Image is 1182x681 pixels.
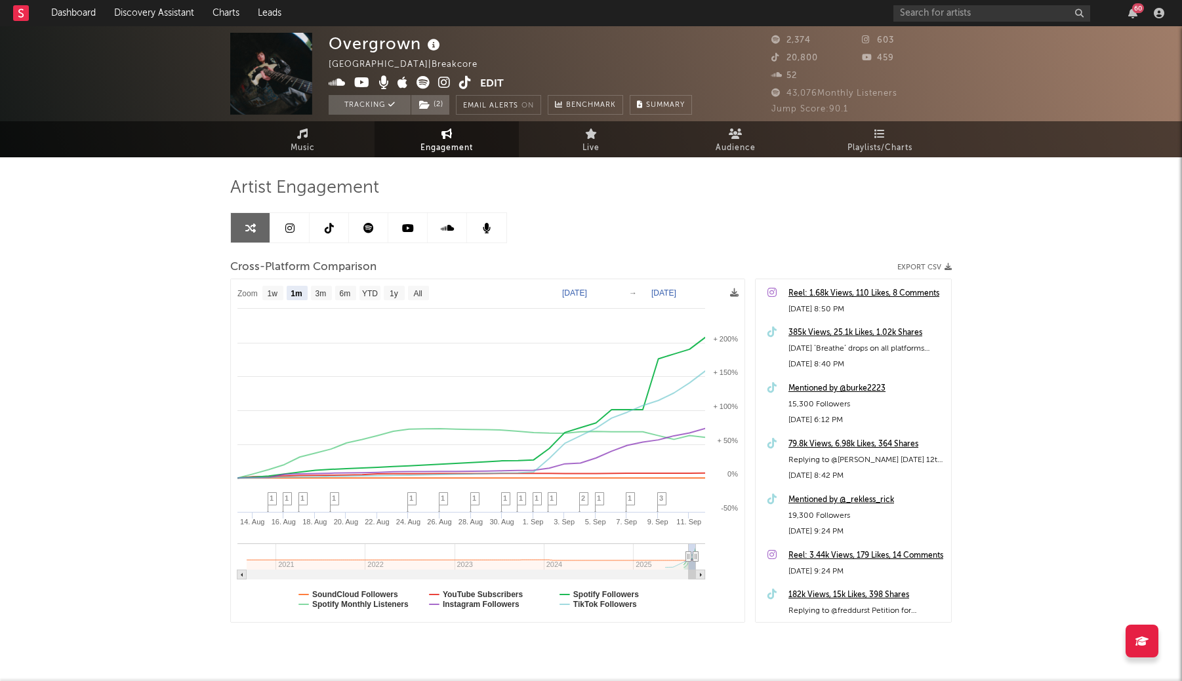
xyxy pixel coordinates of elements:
div: [DATE] ‘Breathe’ drops on all platforms #numetal #limpbizkit #2000snostalgia #deftones #freddurst [788,341,945,357]
a: Live [519,121,663,157]
text: Spotify Followers [573,590,639,599]
text: 3m [316,289,327,298]
a: 182k Views, 15k Likes, 398 Shares [788,587,945,603]
a: Mentioned by @burke2223 [788,381,945,397]
text: + 200% [713,335,738,343]
span: 3 [659,494,663,502]
span: ( 2 ) [411,95,450,115]
text: SoundCloud Followers [312,590,398,599]
span: 1 [270,494,274,502]
a: Mentioned by @_rekless_rick [788,492,945,508]
text: -50% [721,504,738,512]
text: 9. Sep [647,518,668,526]
text: [DATE] [562,288,587,298]
text: Instagram Followers [443,600,520,609]
div: [GEOGRAPHIC_DATA] | Breakcore [329,57,493,73]
span: 1 [628,494,632,502]
div: Replying to @freddurst Petition for Overgrown to support Limp Bizkit 👀 #freddurst #limpbizkit #nu... [788,603,945,619]
span: 52 [771,71,797,80]
text: [DATE] [651,288,676,298]
text: YTD [362,289,378,298]
span: 603 [862,36,894,45]
text: 1m [291,289,302,298]
span: 43,076 Monthly Listeners [771,89,897,98]
span: Jump Score: 90.1 [771,105,848,113]
text: 1y [390,289,398,298]
span: Audience [716,140,756,156]
text: 26. Aug [427,518,451,526]
text: 30. Aug [489,518,514,526]
button: Export CSV [897,263,952,271]
text: 5. Sep [585,518,606,526]
span: 1 [332,494,336,502]
input: Search for artists [893,5,1090,22]
span: 1 [285,494,289,502]
span: Benchmark [566,98,616,113]
div: [DATE] 9:24 PM [788,564,945,579]
span: Summary [646,102,685,109]
span: Engagement [420,140,473,156]
span: 1 [550,494,554,502]
text: 11. Sep [676,518,701,526]
div: Overgrown [329,33,443,54]
span: 1 [409,494,413,502]
span: 2 [581,494,585,502]
a: Audience [663,121,807,157]
span: Artist Engagement [230,180,379,196]
a: Music [230,121,375,157]
button: Email AlertsOn [456,95,541,115]
div: 15,300 Followers [788,397,945,412]
text: TikTok Followers [573,600,637,609]
text: 24. Aug [396,518,420,526]
span: 1 [597,494,601,502]
div: 19,300 Followers [788,508,945,524]
div: Replying to @[PERSON_NAME] [DATE] 12th ‘Breathe’ releases on all platforms 👀 #numetal #limpbizkit... [788,452,945,468]
button: Summary [630,95,692,115]
button: Tracking [329,95,411,115]
text: 1. Sep [523,518,544,526]
span: Cross-Platform Comparison [230,260,377,275]
span: 1 [519,494,523,502]
text: 0% [727,470,738,478]
div: Reel: 3.44k Views, 179 Likes, 14 Comments [788,548,945,564]
a: Reel: 1.68k Views, 110 Likes, 8 Comments [788,286,945,302]
div: 385k Views, 25.1k Likes, 1.02k Shares [788,325,945,341]
text: 1w [268,289,278,298]
text: 6m [340,289,351,298]
text: 20. Aug [334,518,358,526]
a: 79.8k Views, 6.98k Likes, 364 Shares [788,437,945,452]
div: [DATE] 6:12 PM [788,412,945,428]
text: YouTube Subscribers [443,590,523,599]
text: → [629,288,637,298]
a: Engagement [375,121,519,157]
text: 3. Sep [554,518,575,526]
span: Live [582,140,600,156]
span: 1 [535,494,539,502]
button: 60 [1128,8,1137,18]
text: + 100% [713,402,738,410]
button: (2) [411,95,449,115]
text: Spotify Monthly Listeners [312,600,409,609]
span: 459 [862,54,894,62]
span: 1 [503,494,507,502]
div: [DATE] 8:50 PM [788,619,945,634]
text: 28. Aug [459,518,483,526]
span: Playlists/Charts [847,140,912,156]
a: Benchmark [548,95,623,115]
div: [DATE] 9:24 PM [788,524,945,539]
a: Playlists/Charts [807,121,952,157]
text: 7. Sep [616,518,637,526]
span: 1 [441,494,445,502]
text: All [413,289,422,298]
span: 1 [472,494,476,502]
span: 1 [300,494,304,502]
div: [DATE] 8:50 PM [788,302,945,317]
text: 14. Aug [240,518,264,526]
button: Edit [480,76,504,92]
text: 16. Aug [272,518,296,526]
em: On [521,102,534,109]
